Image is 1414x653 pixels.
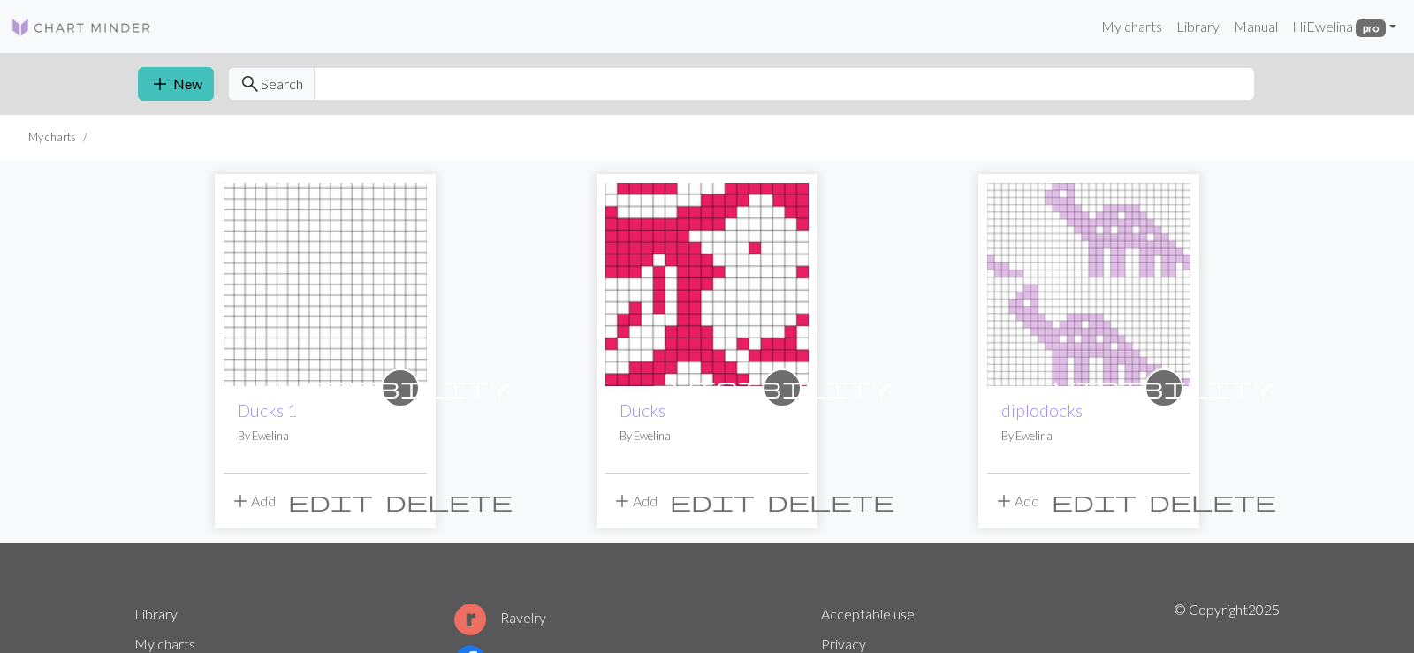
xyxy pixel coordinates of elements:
[230,489,251,513] span: add
[821,635,866,652] a: Privacy
[605,274,809,291] a: Ducks
[1356,19,1386,37] span: pro
[987,274,1190,291] a: diplodocks
[987,484,1045,518] button: Add
[1052,490,1137,512] i: Edit
[1052,489,1137,513] span: edit
[987,183,1190,386] img: diplodocks
[670,490,755,512] i: Edit
[290,374,511,401] span: visibility
[28,129,76,146] li: My charts
[1053,370,1274,406] i: private
[620,428,794,444] p: By Ewelina
[11,17,152,38] img: Logo
[261,73,303,95] span: Search
[664,484,761,518] button: Edit
[288,489,373,513] span: edit
[620,400,665,421] a: Ducks
[1001,400,1083,421] a: diplodocks
[761,484,901,518] button: Delete
[239,72,261,96] span: search
[1053,374,1274,401] span: visibility
[290,370,511,406] i: private
[134,605,178,622] a: Library
[224,183,427,386] img: Ducks 1
[1149,489,1276,513] span: delete
[288,490,373,512] i: Edit
[605,484,664,518] button: Add
[149,72,171,96] span: add
[993,489,1015,513] span: add
[672,370,893,406] i: private
[670,489,755,513] span: edit
[138,67,214,101] button: New
[1001,428,1176,444] p: By Ewelina
[612,489,633,513] span: add
[238,400,297,421] a: Ducks 1
[454,604,486,635] img: Ravelry logo
[1094,9,1169,44] a: My charts
[224,484,282,518] button: Add
[1227,9,1285,44] a: Manual
[672,374,893,401] span: visibility
[224,274,427,291] a: Ducks 1
[454,609,546,626] a: Ravelry
[767,489,894,513] span: delete
[134,635,195,652] a: My charts
[238,428,413,444] p: By Ewelina
[821,605,915,622] a: Acceptable use
[1143,484,1282,518] button: Delete
[1285,9,1403,44] a: HiEwelina pro
[1169,9,1227,44] a: Library
[282,484,379,518] button: Edit
[385,489,513,513] span: delete
[1045,484,1143,518] button: Edit
[379,484,519,518] button: Delete
[605,183,809,386] img: Ducks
